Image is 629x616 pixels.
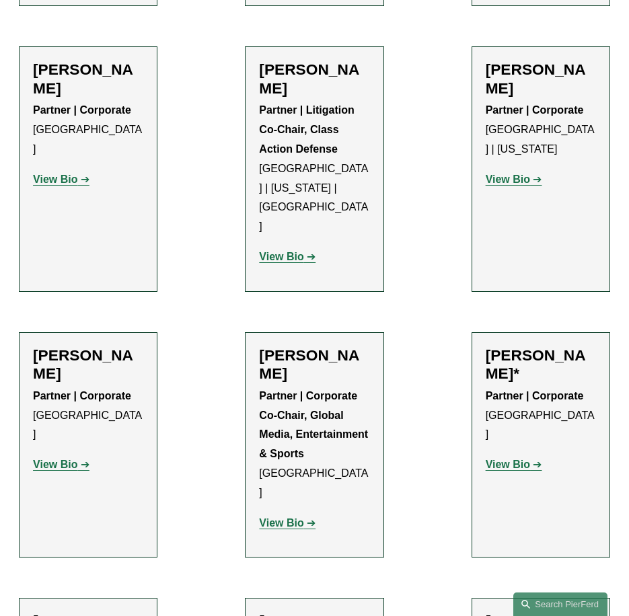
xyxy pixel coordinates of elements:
[33,459,77,470] strong: View Bio
[259,101,369,237] p: [GEOGRAPHIC_DATA] | [US_STATE] | [GEOGRAPHIC_DATA]
[259,346,369,383] h2: [PERSON_NAME]
[486,459,542,470] a: View Bio
[33,104,131,116] strong: Partner | Corporate
[486,101,596,159] p: [GEOGRAPHIC_DATA] | [US_STATE]
[259,390,371,459] strong: Partner | Corporate Co-Chair, Global Media, Entertainment & Sports
[259,104,354,155] strong: Partner | Litigation Co-Chair, Class Action Defense
[33,174,89,185] a: View Bio
[486,387,596,445] p: [GEOGRAPHIC_DATA]
[259,61,369,98] h2: [PERSON_NAME]
[486,104,584,116] strong: Partner | Corporate
[33,387,143,445] p: [GEOGRAPHIC_DATA]
[33,174,77,185] strong: View Bio
[33,61,143,98] h2: [PERSON_NAME]
[513,592,607,616] a: Search this site
[259,251,316,262] a: View Bio
[33,459,89,470] a: View Bio
[486,174,530,185] strong: View Bio
[33,346,143,383] h2: [PERSON_NAME]
[259,387,369,503] p: [GEOGRAPHIC_DATA]
[33,101,143,159] p: [GEOGRAPHIC_DATA]
[259,517,316,529] a: View Bio
[259,517,303,529] strong: View Bio
[486,346,596,383] h2: [PERSON_NAME]*
[486,459,530,470] strong: View Bio
[33,390,131,401] strong: Partner | Corporate
[486,390,584,401] strong: Partner | Corporate
[259,251,303,262] strong: View Bio
[486,174,542,185] a: View Bio
[486,61,596,98] h2: [PERSON_NAME]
